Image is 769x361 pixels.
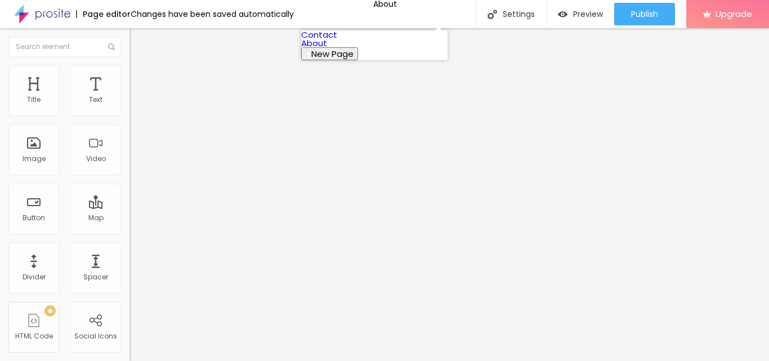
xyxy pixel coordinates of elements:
[23,155,46,163] div: Image
[573,10,603,19] span: Preview
[88,214,104,222] div: Map
[89,96,102,104] div: Text
[488,10,497,19] img: Icone
[131,10,294,18] div: Changes have been saved automatically
[76,10,131,18] div: Page editor
[108,43,115,50] img: Icone
[23,214,45,222] div: Button
[547,3,614,25] button: Preview
[129,28,769,361] iframe: Editor
[74,332,117,340] div: Social Icons
[614,3,675,25] button: Publish
[301,29,337,41] a: Contact
[716,9,752,19] span: Upgrade
[558,10,567,19] img: view-1.svg
[631,10,658,19] span: Publish
[8,37,121,57] input: Search element
[23,273,46,281] div: Divider
[27,96,41,104] div: Title
[86,155,106,163] div: Video
[83,273,108,281] div: Spacer
[301,37,327,49] a: About
[301,47,358,60] button: New Page
[15,332,53,340] div: HTML Code
[311,48,354,60] span: New Page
